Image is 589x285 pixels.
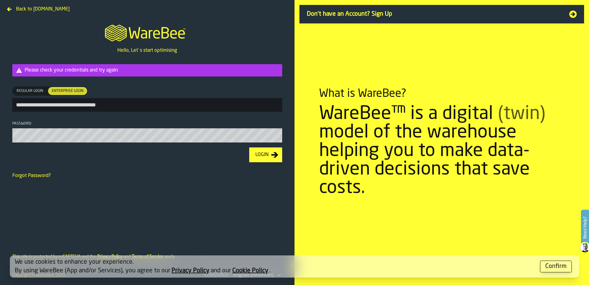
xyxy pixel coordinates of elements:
button: button-Login [249,147,282,162]
input: button-toolbar-[object Object] [12,98,282,112]
span: Back to [DOMAIN_NAME] [16,6,70,13]
div: Confirm [545,262,567,271]
div: What is WareBee? [319,88,406,100]
label: button-switch-multi-Enterprise Login [47,86,88,96]
div: WareBee™ is a digital model of the warehouse helping you to make data-driven decisions that save ... [319,105,564,197]
div: Please check your credentials and try again [25,67,280,74]
span: Enterprise Login [49,88,86,94]
a: Cookie Policy [232,268,268,274]
div: We use cookies to enhance your experience. By using WareBee (App and/or Services), you agree to o... [15,258,535,275]
div: alert-Please check your credentials and try again [12,64,282,76]
div: Password [12,122,282,126]
span: Regular Login [14,88,46,94]
p: Hello, Let`s start optimising [117,47,177,54]
a: logo-header [99,17,195,47]
span: (twin) [498,105,545,123]
label: button-toolbar-Password [12,122,282,142]
div: thumb [13,87,47,95]
a: Forgot Password? [12,173,51,178]
label: button-switch-multi-Regular Login [12,86,47,96]
label: button-toolbar-[object Object] [12,86,282,112]
input: button-toolbar-Password [12,128,282,142]
a: Don't have an Account? Sign Up [299,5,584,23]
a: Privacy Policy [172,268,209,274]
button: button-toolbar-Password [274,133,281,139]
button: button- [540,261,572,272]
a: Back to [DOMAIN_NAME] [5,5,72,10]
div: alert-[object Object] [10,255,579,278]
div: Login [253,151,271,159]
span: Don't have an Account? Sign Up [307,10,562,19]
div: thumb [48,87,87,95]
label: Need Help? [582,210,588,245]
